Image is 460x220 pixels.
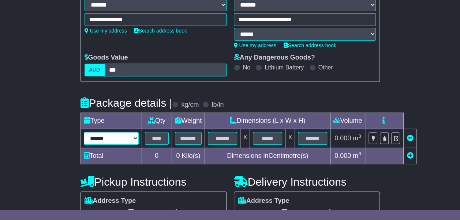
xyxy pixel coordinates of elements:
h4: Delivery Instructions [234,176,380,188]
span: m [353,152,361,159]
td: x [285,129,295,148]
td: Volume [330,113,365,129]
label: Lithium Battery [265,64,304,71]
span: Residential [85,207,120,218]
label: lb/in [212,101,224,109]
td: x [240,129,250,148]
span: 0.000 [334,152,351,159]
label: Address Type [238,197,289,205]
span: 0.000 [334,134,351,142]
a: Remove this item [407,134,413,142]
label: Other [318,64,333,71]
td: Type [81,113,142,129]
td: Dimensions (L x W x H) [205,113,330,129]
a: Use my address [85,28,127,34]
label: Address Type [85,197,136,205]
span: Commercial [281,207,319,218]
span: m [353,134,361,142]
label: Any Dangerous Goods? [234,54,315,62]
label: kg/cm [181,101,199,109]
span: Residential [238,207,273,218]
label: AUD [85,64,105,76]
h4: Pickup Instructions [81,176,227,188]
span: Air & Sea Depot [326,207,375,218]
span: Commercial [127,207,165,218]
span: Air & Sea Depot [173,207,222,218]
td: Total [81,148,142,164]
sup: 3 [358,133,361,139]
a: Use my address [234,42,276,48]
a: Search address book [134,28,187,34]
label: Goods Value [85,54,128,62]
td: Kilo(s) [172,148,205,164]
a: Search address book [284,42,336,48]
td: Qty [142,113,172,129]
a: Add new item [407,152,413,159]
h4: Package details | [81,97,172,109]
label: No [243,64,250,71]
td: Weight [172,113,205,129]
td: Dimensions in Centimetre(s) [205,148,330,164]
td: 0 [142,148,172,164]
sup: 3 [358,151,361,156]
span: 0 [176,152,180,159]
